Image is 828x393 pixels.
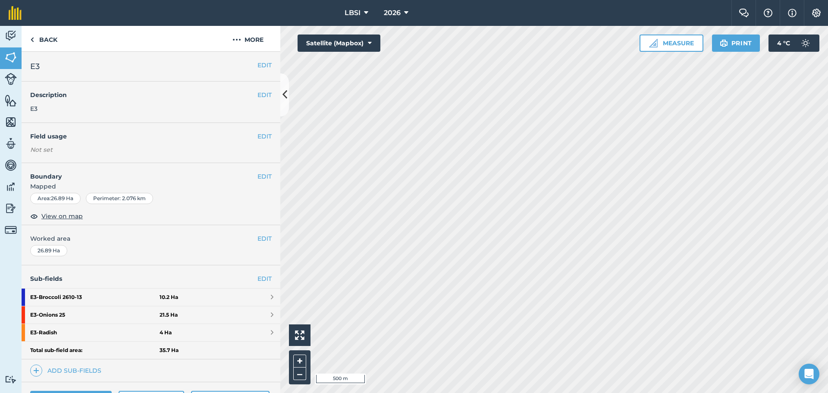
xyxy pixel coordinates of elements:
img: svg+xml;base64,PHN2ZyB4bWxucz0iaHR0cDovL3d3dy53My5vcmcvMjAwMC9zdmciIHdpZHRoPSIxNCIgaGVpZ2h0PSIyNC... [33,365,39,376]
span: 2026 [384,8,401,18]
img: svg+xml;base64,PHN2ZyB4bWxucz0iaHR0cDovL3d3dy53My5vcmcvMjAwMC9zdmciIHdpZHRoPSI1NiIgaGVpZ2h0PSI2MC... [5,51,17,64]
a: E3-Broccoli 2610-1310.2 Ha [22,289,280,306]
img: svg+xml;base64,PHN2ZyB4bWxucz0iaHR0cDovL3d3dy53My5vcmcvMjAwMC9zdmciIHdpZHRoPSI1NiIgaGVpZ2h0PSI2MC... [5,94,17,107]
button: Print [712,35,760,52]
strong: 21.5 Ha [160,311,178,318]
button: Measure [640,35,703,52]
div: Perimeter : 2.076 km [86,193,153,204]
img: fieldmargin Logo [9,6,22,20]
strong: E3 - Radish [30,324,160,341]
h4: Sub-fields [22,274,280,283]
img: svg+xml;base64,PHN2ZyB4bWxucz0iaHR0cDovL3d3dy53My5vcmcvMjAwMC9zdmciIHdpZHRoPSI1NiIgaGVpZ2h0PSI2MC... [5,116,17,129]
h4: Description [30,90,272,100]
a: E3-Onions 2521.5 Ha [22,306,280,324]
div: 26.89 Ha [30,245,67,256]
div: Not set [30,145,272,154]
img: A question mark icon [763,9,773,17]
span: LBSI [345,8,361,18]
strong: E3 - Broccoli 2610-13 [30,289,160,306]
img: svg+xml;base64,PD94bWwgdmVyc2lvbj0iMS4wIiBlbmNvZGluZz0idXRmLTgiPz4KPCEtLSBHZW5lcmF0b3I6IEFkb2JlIE... [5,375,17,384]
strong: 35.7 Ha [160,347,179,354]
button: 4 °C [768,35,819,52]
button: EDIT [257,234,272,243]
img: Four arrows, one pointing top left, one top right, one bottom right and the last bottom left [295,330,304,340]
img: svg+xml;base64,PHN2ZyB4bWxucz0iaHR0cDovL3d3dy53My5vcmcvMjAwMC9zdmciIHdpZHRoPSI5IiBoZWlnaHQ9IjI0Ii... [30,35,34,45]
img: svg+xml;base64,PD94bWwgdmVyc2lvbj0iMS4wIiBlbmNvZGluZz0idXRmLTgiPz4KPCEtLSBHZW5lcmF0b3I6IEFkb2JlIE... [5,202,17,215]
img: svg+xml;base64,PD94bWwgdmVyc2lvbj0iMS4wIiBlbmNvZGluZz0idXRmLTgiPz4KPCEtLSBHZW5lcmF0b3I6IEFkb2JlIE... [5,73,17,85]
a: Add sub-fields [30,365,105,377]
span: Mapped [22,182,280,191]
img: svg+xml;base64,PHN2ZyB4bWxucz0iaHR0cDovL3d3dy53My5vcmcvMjAwMC9zdmciIHdpZHRoPSIxOCIgaGVpZ2h0PSIyNC... [30,211,38,221]
img: Ruler icon [649,39,658,47]
img: svg+xml;base64,PD94bWwgdmVyc2lvbj0iMS4wIiBlbmNvZGluZz0idXRmLTgiPz4KPCEtLSBHZW5lcmF0b3I6IEFkb2JlIE... [5,159,17,172]
button: – [293,368,306,380]
img: svg+xml;base64,PD94bWwgdmVyc2lvbj0iMS4wIiBlbmNvZGluZz0idXRmLTgiPz4KPCEtLSBHZW5lcmF0b3I6IEFkb2JlIE... [5,137,17,150]
strong: Total sub-field area: [30,347,160,354]
button: EDIT [257,60,272,70]
img: svg+xml;base64,PD94bWwgdmVyc2lvbj0iMS4wIiBlbmNvZGluZz0idXRmLTgiPz4KPCEtLSBHZW5lcmF0b3I6IEFkb2JlIE... [797,35,814,52]
img: svg+xml;base64,PD94bWwgdmVyc2lvbj0iMS4wIiBlbmNvZGluZz0idXRmLTgiPz4KPCEtLSBHZW5lcmF0b3I6IEFkb2JlIE... [5,180,17,193]
button: EDIT [257,90,272,100]
a: EDIT [257,274,272,283]
strong: 4 Ha [160,329,172,336]
img: svg+xml;base64,PD94bWwgdmVyc2lvbj0iMS4wIiBlbmNvZGluZz0idXRmLTgiPz4KPCEtLSBHZW5lcmF0b3I6IEFkb2JlIE... [5,224,17,236]
button: Satellite (Mapbox) [298,35,380,52]
img: svg+xml;base64,PD94bWwgdmVyc2lvbj0iMS4wIiBlbmNvZGluZz0idXRmLTgiPz4KPCEtLSBHZW5lcmF0b3I6IEFkb2JlIE... [5,29,17,42]
img: Two speech bubbles overlapping with the left bubble in the forefront [739,9,749,17]
button: View on map [30,211,83,221]
button: EDIT [257,172,272,181]
strong: 10.2 Ha [160,294,178,301]
button: EDIT [257,132,272,141]
div: Area : 26.89 Ha [30,193,81,204]
span: 4 ° C [777,35,790,52]
img: svg+xml;base64,PHN2ZyB4bWxucz0iaHR0cDovL3d3dy53My5vcmcvMjAwMC9zdmciIHdpZHRoPSIyMCIgaGVpZ2h0PSIyNC... [232,35,241,45]
h4: Field usage [30,132,257,141]
img: A cog icon [811,9,822,17]
a: E3-Radish4 Ha [22,324,280,341]
h4: Boundary [22,163,257,181]
a: Back [22,26,66,51]
span: E3 [30,60,40,72]
span: View on map [41,211,83,221]
img: svg+xml;base64,PHN2ZyB4bWxucz0iaHR0cDovL3d3dy53My5vcmcvMjAwMC9zdmciIHdpZHRoPSIxNyIgaGVpZ2h0PSIxNy... [788,8,797,18]
button: + [293,355,306,368]
div: Open Intercom Messenger [799,364,819,384]
span: E3 [30,105,38,113]
span: Worked area [30,234,272,243]
img: svg+xml;base64,PHN2ZyB4bWxucz0iaHR0cDovL3d3dy53My5vcmcvMjAwMC9zdmciIHdpZHRoPSIxOSIgaGVpZ2h0PSIyNC... [720,38,728,48]
strong: E3 - Onions 25 [30,306,160,324]
button: More [216,26,280,51]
